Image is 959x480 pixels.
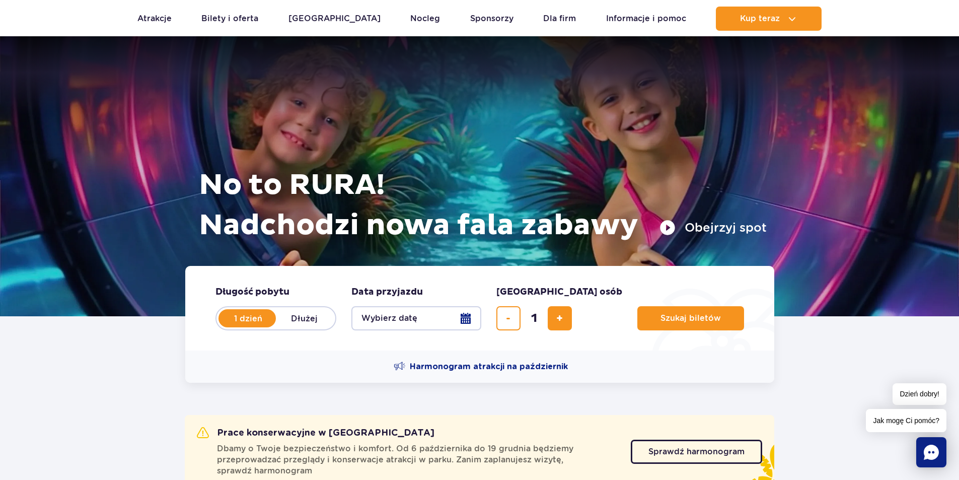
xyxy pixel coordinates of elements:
span: [GEOGRAPHIC_DATA] osób [496,286,622,298]
button: Wybierz datę [351,306,481,330]
a: Sponsorzy [470,7,513,31]
span: Jak mogę Ci pomóc? [866,409,946,432]
a: Atrakcje [137,7,172,31]
button: dodaj bilet [548,306,572,330]
label: Dłużej [276,308,333,329]
button: usuń bilet [496,306,521,330]
label: 1 dzień [219,308,277,329]
span: Dzień dobry! [893,383,946,405]
a: Dla firm [543,7,576,31]
a: Nocleg [410,7,440,31]
span: Kup teraz [740,14,780,23]
span: Szukaj biletów [660,314,721,323]
button: Kup teraz [716,7,822,31]
h2: Prace konserwacyjne w [GEOGRAPHIC_DATA] [197,427,434,439]
span: Dbamy o Twoje bezpieczeństwo i komfort. Od 6 października do 19 grudnia będziemy przeprowadzać pr... [217,443,619,476]
a: [GEOGRAPHIC_DATA] [288,7,381,31]
button: Obejrzyj spot [659,220,767,236]
a: Harmonogram atrakcji na październik [394,361,568,373]
span: Data przyjazdu [351,286,423,298]
a: Informacje i pomoc [606,7,686,31]
button: Szukaj biletów [637,306,744,330]
div: Chat [916,437,946,467]
h1: No to RURA! Nadchodzi nowa fala zabawy [199,165,767,246]
span: Sprawdź harmonogram [648,448,745,456]
span: Długość pobytu [215,286,289,298]
form: Planowanie wizyty w Park of Poland [185,266,774,351]
a: Sprawdź harmonogram [631,440,762,464]
input: liczba biletów [522,306,546,330]
span: Harmonogram atrakcji na październik [410,361,568,372]
a: Bilety i oferta [201,7,258,31]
